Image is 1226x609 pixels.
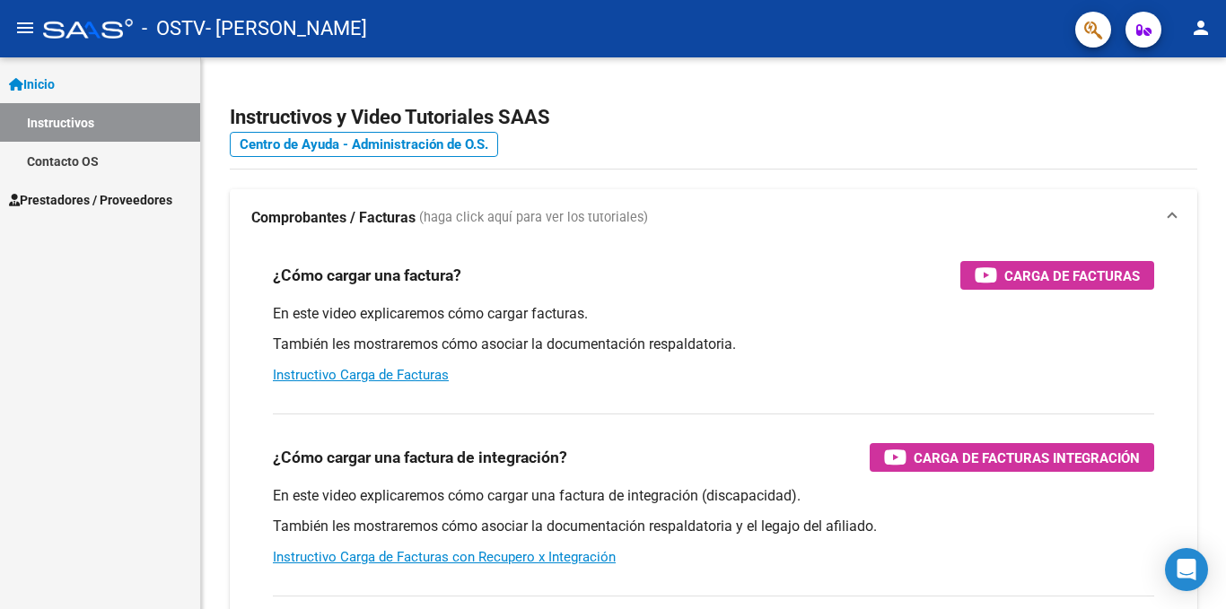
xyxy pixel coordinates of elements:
[419,208,648,228] span: (haga click aquí para ver los tutoriales)
[142,9,206,48] span: - OSTV
[230,132,498,157] a: Centro de Ayuda - Administración de O.S.
[273,517,1154,536] p: También les mostraremos cómo asociar la documentación respaldatoria y el legajo del afiliado.
[870,443,1154,472] button: Carga de Facturas Integración
[14,17,36,39] mat-icon: menu
[273,263,461,288] h3: ¿Cómo cargar una factura?
[230,100,1197,135] h2: Instructivos y Video Tutoriales SAAS
[273,549,616,565] a: Instructivo Carga de Facturas con Recupero x Integración
[273,445,567,470] h3: ¿Cómo cargar una factura de integración?
[9,74,55,94] span: Inicio
[273,304,1154,324] p: En este video explicaremos cómo cargar facturas.
[1190,17,1212,39] mat-icon: person
[273,486,1154,506] p: En este video explicaremos cómo cargar una factura de integración (discapacidad).
[230,189,1197,247] mat-expansion-panel-header: Comprobantes / Facturas (haga click aquí para ver los tutoriales)
[1004,265,1140,287] span: Carga de Facturas
[273,335,1154,354] p: También les mostraremos cómo asociar la documentación respaldatoria.
[251,208,416,228] strong: Comprobantes / Facturas
[1165,548,1208,591] div: Open Intercom Messenger
[9,190,172,210] span: Prestadores / Proveedores
[206,9,367,48] span: - [PERSON_NAME]
[960,261,1154,290] button: Carga de Facturas
[914,447,1140,469] span: Carga de Facturas Integración
[273,367,449,383] a: Instructivo Carga de Facturas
